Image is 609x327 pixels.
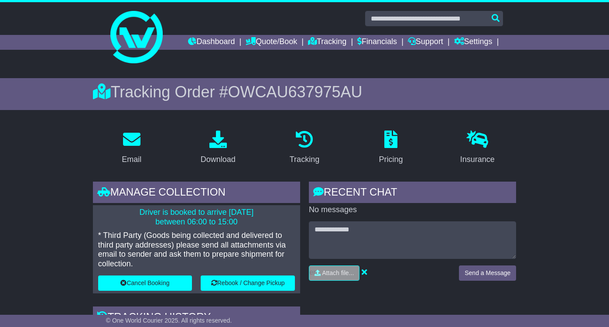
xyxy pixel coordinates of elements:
[455,127,500,169] a: Insurance
[195,127,241,169] a: Download
[93,182,300,205] div: Manage collection
[246,35,297,50] a: Quote/Book
[201,275,295,291] button: Rebook / Change Pickup
[188,35,235,50] a: Dashboard
[284,127,325,169] a: Tracking
[98,231,295,268] p: * Third Party (Goods being collected and delivered to third party addresses) please send all atta...
[309,205,516,215] p: No messages
[290,154,319,165] div: Tracking
[373,127,409,169] a: Pricing
[201,154,236,165] div: Download
[228,83,362,101] span: OWCAU637975AU
[309,182,516,205] div: RECENT CHAT
[98,275,192,291] button: Cancel Booking
[106,317,232,324] span: © One World Courier 2025. All rights reserved.
[379,154,403,165] div: Pricing
[459,265,516,281] button: Send a Message
[116,127,147,169] a: Email
[122,154,141,165] div: Email
[98,208,295,227] p: Driver is booked to arrive [DATE] between 06:00 to 15:00
[454,35,493,50] a: Settings
[408,35,443,50] a: Support
[308,35,346,50] a: Tracking
[93,83,517,101] div: Tracking Order #
[460,154,495,165] div: Insurance
[357,35,397,50] a: Financials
